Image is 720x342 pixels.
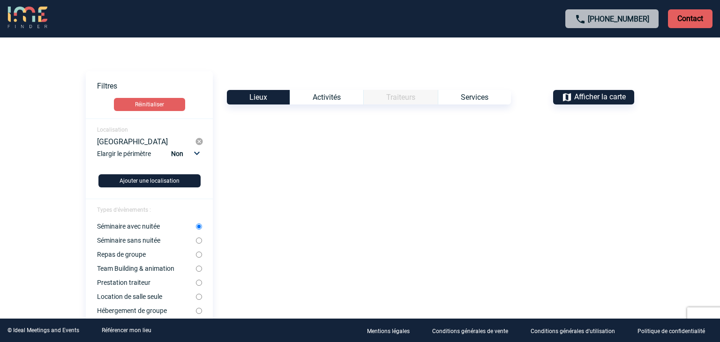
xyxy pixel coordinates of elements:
img: cancel-24-px-g.png [195,137,203,146]
div: Services [438,90,511,104]
label: Prestation traiteur [97,279,196,286]
a: [PHONE_NUMBER] [588,15,649,23]
a: Mentions légales [360,326,425,335]
img: call-24-px.png [575,14,586,25]
a: Réinitialiser [86,98,213,111]
p: Conditions générales d'utilisation [531,328,615,335]
p: Contact [668,9,712,28]
span: Types d'évènements : [97,207,151,213]
a: Référencer mon lieu [102,327,151,334]
label: Séminaire avec nuitée [97,223,196,230]
div: Elargir le périmètre [97,148,203,167]
p: Filtres [97,82,213,90]
p: Politique de confidentialité [637,328,705,335]
div: Lieux [227,90,290,104]
a: Politique de confidentialité [630,326,720,335]
span: Afficher la carte [574,92,626,101]
button: Réinitialiser [114,98,185,111]
label: Repas de groupe [97,251,196,258]
label: Location de salle seule [97,293,196,300]
button: Ajouter une localisation [98,174,201,187]
label: Hébergement de groupe [97,307,196,314]
label: Team Building & animation [97,265,196,272]
div: Activités [290,90,363,104]
div: [GEOGRAPHIC_DATA] [97,137,195,146]
a: Conditions générales de vente [425,326,523,335]
a: Conditions générales d'utilisation [523,326,630,335]
span: Localisation [97,126,128,133]
p: Mentions légales [367,328,410,335]
div: Catégorie non disponible pour le type d’Événement sélectionné [363,90,438,104]
div: © Ideal Meetings and Events [7,327,79,334]
p: Conditions générales de vente [432,328,508,335]
label: Séminaire sans nuitée [97,237,196,244]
